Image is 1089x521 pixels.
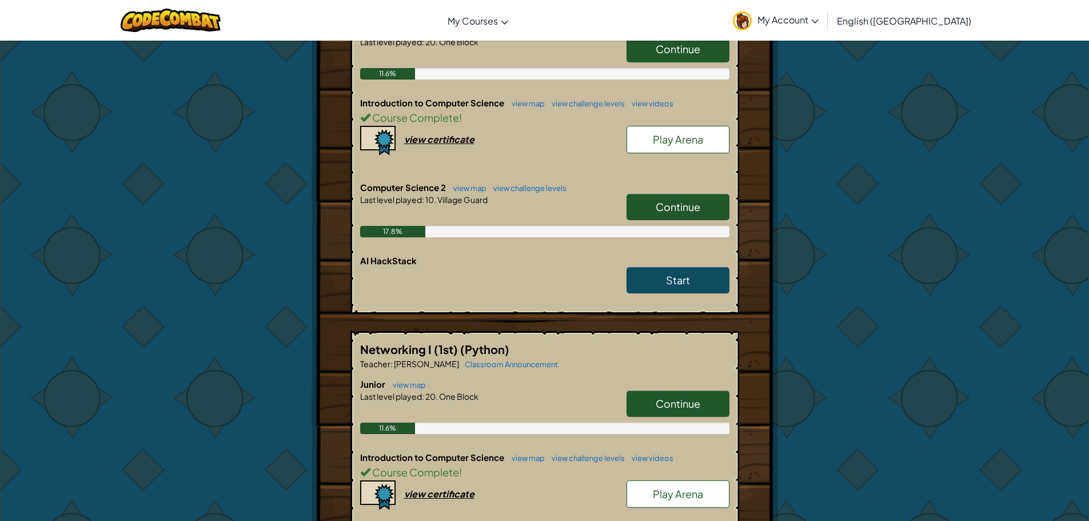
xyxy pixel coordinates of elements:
span: : [422,194,424,205]
a: view challenge levels [546,454,625,463]
span: 20. [424,37,438,47]
span: ! [459,111,462,124]
span: Computer Science 2 [360,182,448,193]
a: view map [448,184,486,193]
span: Introduction to Computer Science [360,452,506,463]
span: Teacher [360,359,390,369]
img: certificate-icon.png [360,480,396,510]
span: Junior [360,379,387,389]
span: English ([GEOGRAPHIC_DATA]) [837,15,971,27]
span: My Courses [448,15,498,27]
div: 17.8% [360,226,426,237]
span: Networking I (1st) [360,342,460,356]
span: My Account [757,14,819,26]
span: Last level played [360,391,422,401]
span: Last level played [360,194,422,205]
a: Start [627,267,729,293]
a: view challenge levels [546,99,625,108]
span: Introduction to Computer Science [360,97,506,108]
span: One Block [438,391,478,401]
span: Start [666,273,690,287]
a: view map [506,454,545,463]
a: My Account [727,2,824,38]
span: Course Complete [370,111,459,124]
img: CodeCombat logo [121,9,221,32]
span: Continue [656,200,700,213]
span: 10. [424,194,436,205]
span: : [390,359,393,369]
a: view videos [626,454,673,463]
a: view map [506,99,545,108]
div: view certificate [404,133,474,145]
div: view certificate [404,488,474,500]
div: 11.6% [360,68,416,79]
a: English ([GEOGRAPHIC_DATA]) [831,5,977,36]
a: view certificate [360,488,474,500]
a: Classroom Announcement [459,360,558,369]
span: ! [459,466,462,479]
a: view videos [626,99,673,108]
span: Continue [656,42,700,55]
a: My Courses [442,5,514,36]
a: view challenge levels [488,184,567,193]
span: AI HackStack [360,255,417,266]
a: view certificate [360,133,474,145]
a: view map [387,380,426,389]
span: Village Guard [436,194,488,205]
span: (Python) [460,342,509,356]
span: Play Arena [653,487,703,500]
img: avatar [733,11,752,30]
span: Last level played [360,37,422,47]
div: 11.6% [360,423,416,434]
span: Continue [656,397,700,410]
span: Play Arena [653,133,703,146]
span: One Block [438,37,478,47]
span: [PERSON_NAME] [393,359,459,369]
img: certificate-icon.png [360,126,396,156]
span: Course Complete [370,466,459,479]
span: : [422,37,424,47]
span: 20. [424,391,438,401]
span: : [422,391,424,401]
